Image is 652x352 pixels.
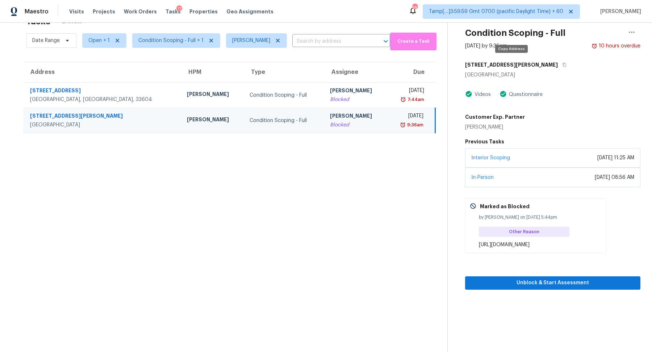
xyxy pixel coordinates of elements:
div: [PERSON_NAME] [187,91,238,100]
span: Date Range [32,37,60,44]
div: [GEOGRAPHIC_DATA], [GEOGRAPHIC_DATA], 33604 [30,96,175,103]
h5: Customer Exp. Partner [465,113,525,121]
div: 17 [176,5,182,13]
p: Marked as Blocked [480,203,530,210]
span: Maestro [25,8,49,15]
div: 10 hours overdue [597,42,640,50]
h2: Tasks [26,18,50,25]
img: Overdue Alarm Icon [400,121,406,129]
div: [STREET_ADDRESS][PERSON_NAME] [30,112,175,121]
span: Create a Task [394,37,433,46]
div: Condition Scoping - Full [250,92,318,99]
div: [PERSON_NAME] [465,123,525,131]
th: Due [387,62,435,83]
div: [PERSON_NAME] [330,112,381,121]
span: Properties [189,8,218,15]
img: Overdue Alarm Icon [400,96,406,103]
div: [DATE] by 9:36am [465,42,507,50]
div: [PERSON_NAME] [330,87,381,96]
div: by [PERSON_NAME] on [DATE] 5:44pm [479,214,602,221]
a: In-Person [471,175,494,180]
div: [DATE] 08:56 AM [595,174,634,181]
span: Work Orders [124,8,157,15]
div: Blocked [330,121,381,129]
input: Search by address [292,36,370,47]
a: Interior Scoping [471,155,510,160]
div: Questionnaire [507,91,543,98]
button: Open [381,36,391,46]
span: Geo Assignments [226,8,273,15]
span: Visits [69,8,84,15]
button: Create a Task [390,33,436,50]
div: [DATE] [393,87,424,96]
span: Other Reason [509,228,542,235]
span: Unblock & Start Assessment [471,278,635,288]
div: [STREET_ADDRESS] [30,87,175,96]
img: Gray Cancel Icon [470,203,476,209]
span: Projects [93,8,115,15]
h5: Previous Tasks [465,138,640,145]
div: [URL][DOMAIN_NAME] [479,241,602,248]
div: [PERSON_NAME] [187,116,238,125]
img: Artifact Present Icon [465,90,472,98]
span: Condition Scoping - Full + 1 [138,37,204,44]
div: [DATE] [393,112,423,121]
div: Videos [472,91,491,98]
img: Artifact Present Icon [500,90,507,98]
div: 7:44am [406,96,424,103]
th: Address [23,62,181,83]
h5: [STREET_ADDRESS][PERSON_NAME] [465,61,558,68]
th: HPM [181,62,244,83]
div: Blocked [330,96,381,103]
th: Type [244,62,324,83]
button: Unblock & Start Assessment [465,276,640,290]
div: [GEOGRAPHIC_DATA] [30,121,175,129]
th: Assignee [324,62,387,83]
div: [DATE] 11:25 AM [597,154,634,162]
div: Condition Scoping - Full [250,117,318,124]
span: Tasks [166,9,181,14]
span: [PERSON_NAME] [232,37,270,44]
span: Tamp[…]3:59:59 Gmt 0700 (pacific Daylight Time) + 60 [429,8,563,15]
span: Open + 1 [88,37,110,44]
span: [PERSON_NAME] [597,8,641,15]
h2: Condition Scoping - Full [465,29,565,37]
img: Overdue Alarm Icon [592,42,597,50]
div: [GEOGRAPHIC_DATA] [465,71,640,79]
div: 558 [412,4,417,12]
div: 9:36am [406,121,423,129]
